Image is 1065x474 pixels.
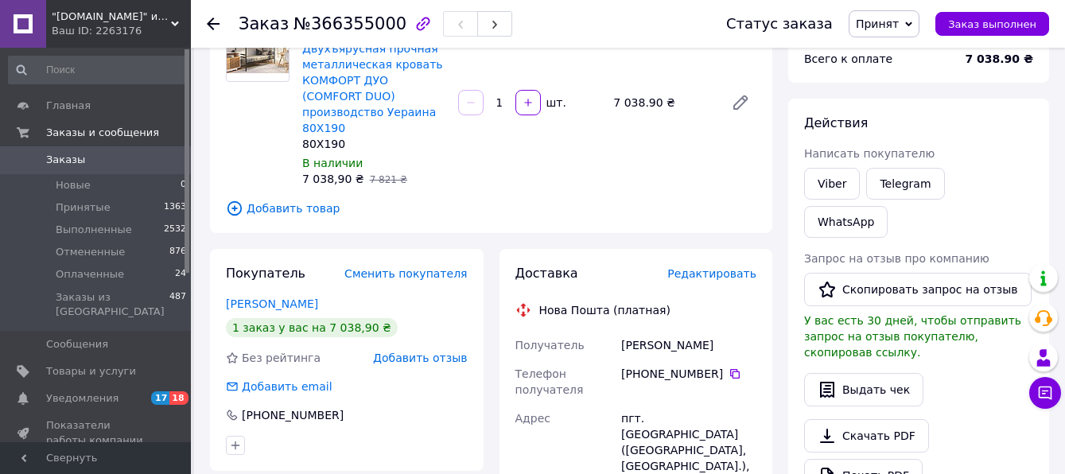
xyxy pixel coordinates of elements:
[804,52,892,65] span: Всего к оплате
[56,245,125,259] span: Отмененные
[804,373,923,406] button: Выдать чек
[866,168,944,200] a: Telegram
[948,18,1036,30] span: Заказ выполнен
[8,56,188,84] input: Поиск
[804,168,860,200] a: Viber
[226,297,318,310] a: [PERSON_NAME]
[804,206,888,238] a: WhatsApp
[240,379,334,394] div: Добавить email
[207,16,220,32] div: Вернуться назад
[370,174,407,185] span: 7 821 ₴
[542,95,568,111] div: шт.
[227,27,289,74] img: Двухъярусная прочная металлическая кровать КОМФОРТ ДУО (COMFORT DUO) производство Уераина 80Х190
[224,379,334,394] div: Добавить email
[302,157,363,169] span: В наличии
[804,273,1032,306] button: Скопировать запрос на отзыв
[856,17,899,30] span: Принят
[302,173,364,185] span: 7 038,90 ₴
[726,16,833,32] div: Статус заказа
[239,14,289,33] span: Заказ
[169,391,188,405] span: 18
[46,153,85,167] span: Заказы
[56,267,124,282] span: Оплаченные
[46,364,136,379] span: Товары и услуги
[226,200,756,217] span: Добавить товар
[242,352,321,364] span: Без рейтинга
[515,367,584,396] span: Телефон получателя
[667,267,756,280] span: Редактировать
[46,391,119,406] span: Уведомления
[302,136,445,152] div: 80Х190
[804,147,935,160] span: Написать покупателю
[175,267,186,282] span: 24
[164,223,186,237] span: 2532
[169,290,186,319] span: 487
[725,87,756,118] a: Редактировать
[56,223,132,237] span: Выполненные
[240,407,345,423] div: [PHONE_NUMBER]
[302,42,443,134] a: Двухъярусная прочная металлическая кровать КОМФОРТ ДУО (COMFORT DUO) производство Уераина 80Х190
[46,126,159,140] span: Заказы и сообщения
[535,302,674,318] div: Нова Пошта (платная)
[804,314,1021,359] span: У вас есть 30 дней, чтобы отправить запрос на отзыв покупателю, скопировав ссылку.
[965,52,1033,65] b: 7 038.90 ₴
[515,266,578,281] span: Доставка
[46,418,147,447] span: Показатели работы компании
[293,14,406,33] span: №366355000
[373,352,467,364] span: Добавить отзыв
[607,91,718,114] div: 7 038.90 ₴
[515,412,550,425] span: Адрес
[52,10,171,24] span: "vts1.com.ua" интернет магазин мебели
[46,337,108,352] span: Сообщения
[621,366,756,382] div: [PHONE_NUMBER]
[935,12,1049,36] button: Заказ выполнен
[46,99,91,113] span: Главная
[344,267,467,280] span: Сменить покупателя
[56,200,111,215] span: Принятые
[56,178,91,192] span: Новые
[804,115,868,130] span: Действия
[181,178,186,192] span: 0
[618,331,760,359] div: [PERSON_NAME]
[164,200,186,215] span: 1363
[226,266,305,281] span: Покупатель
[1029,377,1061,409] button: Чат с покупателем
[804,252,989,265] span: Запрос на отзыв про компанию
[56,290,169,319] span: Заказы из [GEOGRAPHIC_DATA]
[52,24,191,38] div: Ваш ID: 2263176
[226,318,398,337] div: 1 заказ у вас на 7 038,90 ₴
[169,245,186,259] span: 876
[804,419,929,453] a: Скачать PDF
[515,339,585,352] span: Получатель
[151,391,169,405] span: 17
